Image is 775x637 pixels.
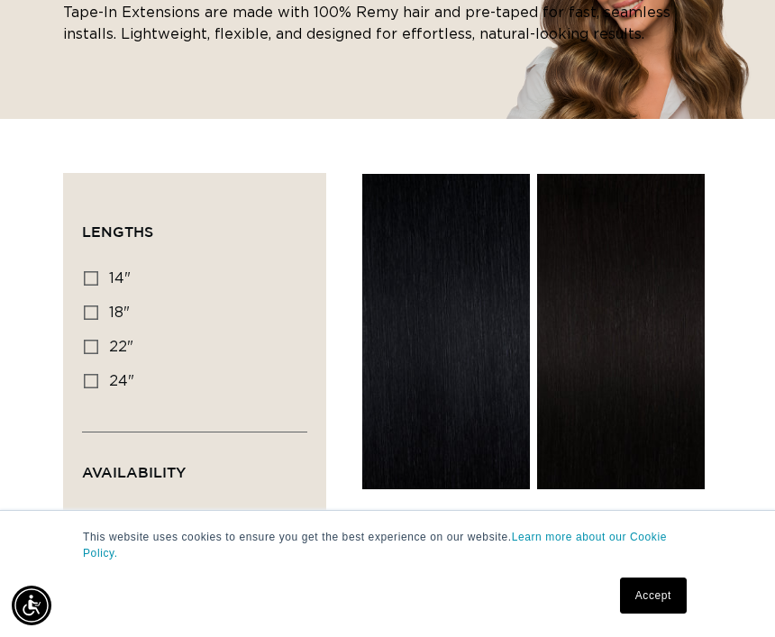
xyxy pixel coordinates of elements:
div: Accessibility Menu [12,586,51,625]
p: Tape-In Extensions are made with 100% Remy hair and pre-taped for fast, seamless installs. Lightw... [63,2,712,45]
span: Lengths [82,223,153,240]
a: Accept [620,578,687,614]
span: 24" [109,374,134,388]
summary: Availability (0 selected) [82,432,307,497]
summary: Lengths (0 selected) [82,192,307,257]
span: 14" [109,271,131,286]
span: 18" [109,305,130,320]
span: 22" [109,340,133,354]
p: This website uses cookies to ensure you get the best experience on our website. [83,529,692,561]
span: Availability [82,464,186,480]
